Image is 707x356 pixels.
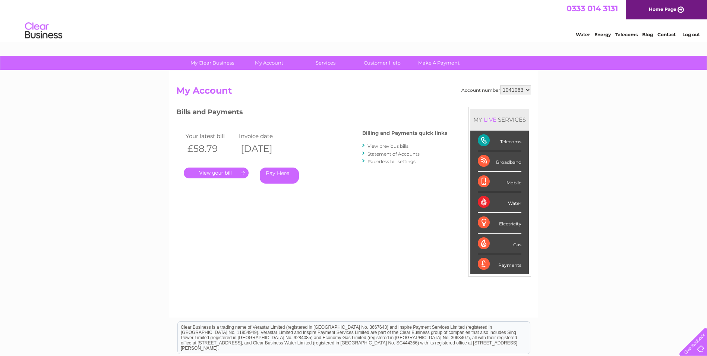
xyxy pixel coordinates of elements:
[295,56,356,70] a: Services
[594,32,611,37] a: Energy
[478,254,521,274] div: Payments
[367,143,408,149] a: View previous bills
[478,234,521,254] div: Gas
[178,4,530,36] div: Clear Business is a trading name of Verastar Limited (registered in [GEOGRAPHIC_DATA] No. 3667643...
[682,32,700,37] a: Log out
[238,56,300,70] a: My Account
[642,32,653,37] a: Blog
[260,168,299,184] a: Pay Here
[461,85,531,94] div: Account number
[478,192,521,213] div: Water
[367,159,416,164] a: Paperless bill settings
[478,172,521,192] div: Mobile
[408,56,470,70] a: Make A Payment
[184,168,249,178] a: .
[657,32,676,37] a: Contact
[470,109,529,130] div: MY SERVICES
[184,131,237,141] td: Your latest bill
[478,213,521,233] div: Electricity
[362,130,447,136] h4: Billing and Payments quick links
[184,141,237,156] th: £58.79
[176,107,447,120] h3: Bills and Payments
[478,151,521,172] div: Broadband
[482,116,498,123] div: LIVE
[237,141,291,156] th: [DATE]
[615,32,638,37] a: Telecoms
[576,32,590,37] a: Water
[351,56,413,70] a: Customer Help
[182,56,243,70] a: My Clear Business
[367,151,420,157] a: Statement of Accounts
[237,131,291,141] td: Invoice date
[478,131,521,151] div: Telecoms
[176,85,531,100] h2: My Account
[25,19,63,42] img: logo.png
[566,4,618,13] a: 0333 014 3131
